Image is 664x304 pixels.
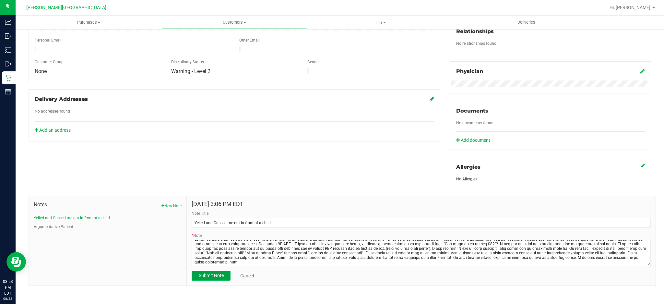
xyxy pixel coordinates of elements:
inline-svg: Inventory [5,47,11,53]
div: No Allergies [456,176,645,182]
inline-svg: Inbound [5,33,11,39]
span: Documents [456,108,488,114]
span: Purchases [16,19,161,25]
h4: [DATE] 3:06 PM EDT [192,201,651,207]
label: Other Email [239,37,260,43]
span: Deliveries [509,19,544,25]
span: None [35,68,47,74]
label: Note Title [192,211,208,216]
a: Customers [161,16,307,29]
label: No relationships found. [456,41,497,46]
label: Note [192,233,202,238]
span: Delivery Addresses [35,96,88,102]
button: Argumentative Patient [34,224,73,230]
a: Add an address [35,128,71,133]
a: Deliveries [453,16,599,29]
a: Add document [456,137,493,144]
iframe: Resource center [6,252,26,272]
label: No addresses found [35,108,70,114]
span: [PERSON_NAME][GEOGRAPHIC_DATA] [26,5,106,10]
a: Tills [307,16,453,29]
span: Physician [456,68,483,74]
span: Hi, [PERSON_NAME]! [610,5,652,10]
span: Warning - Level 2 [171,68,210,74]
a: Cancel [240,273,254,279]
inline-svg: Retail [5,75,11,81]
button: Submit Note [192,271,231,281]
span: Submit Note [199,273,224,278]
label: Customer Group [35,59,64,65]
span: No documents found. [456,121,494,125]
button: New Note [161,203,182,209]
label: Disciplinary Status [171,59,204,65]
span: Notes [34,201,182,209]
span: Tills [308,19,453,25]
button: Yelled and Cussed me out in front of a child [34,215,110,221]
span: Relationships [456,28,494,34]
label: Personal Email [35,37,61,43]
span: Customers [162,19,307,25]
p: 08/22 [3,296,13,301]
label: Gender [307,59,320,65]
p: 03:53 PM EDT [3,279,13,296]
inline-svg: Analytics [5,19,11,25]
inline-svg: Outbound [5,61,11,67]
inline-svg: Reports [5,89,11,95]
span: Allergies [456,164,480,170]
a: Purchases [16,16,161,29]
